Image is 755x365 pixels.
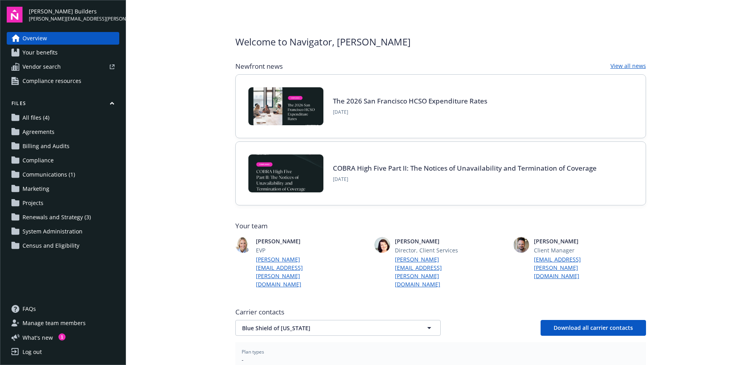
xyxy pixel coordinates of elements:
span: Vendor search [23,60,61,73]
a: COBRA High Five Part II: The Notices of Unavailability and Termination of Coverage [333,164,597,173]
img: navigator-logo.svg [7,7,23,23]
span: Agreements [23,126,54,138]
a: Vendor search [7,60,119,73]
span: Renewals and Strategy (3) [23,211,91,224]
span: System Administration [23,225,83,238]
span: All files (4) [23,111,49,124]
span: Compliance resources [23,75,81,87]
span: Newfront news [235,62,283,71]
button: Files [7,100,119,110]
button: What's new1 [7,333,66,342]
a: Projects [7,197,119,209]
span: [DATE] [333,176,597,183]
a: Your benefits [7,46,119,59]
a: Compliance [7,154,119,167]
span: Director, Client Services [395,246,472,254]
a: [PERSON_NAME][EMAIL_ADDRESS][PERSON_NAME][DOMAIN_NAME] [395,255,472,288]
img: photo [374,237,390,253]
span: [PERSON_NAME] [256,237,333,245]
span: [PERSON_NAME][EMAIL_ADDRESS][PERSON_NAME][DOMAIN_NAME] [29,15,119,23]
button: [PERSON_NAME] Builders[PERSON_NAME][EMAIL_ADDRESS][PERSON_NAME][DOMAIN_NAME] [29,7,119,23]
span: [DATE] [333,109,487,116]
a: [EMAIL_ADDRESS][PERSON_NAME][DOMAIN_NAME] [534,255,611,280]
span: EVP [256,246,333,254]
span: Client Manager [534,246,611,254]
a: Renewals and Strategy (3) [7,211,119,224]
a: Agreements [7,126,119,138]
a: The 2026 San Francisco HCSO Expenditure Rates [333,96,487,105]
span: - [242,356,640,364]
span: Your benefits [23,46,58,59]
span: Compliance [23,154,54,167]
a: FAQs [7,303,119,315]
img: photo [513,237,529,253]
div: Log out [23,346,42,358]
span: Marketing [23,182,49,195]
span: [PERSON_NAME] Builders [29,7,119,15]
img: BLOG+Card Image - Compliance - 2026 SF HCSO Expenditure Rates - 08-26-25.jpg [248,87,323,125]
span: Your team [235,221,646,231]
span: What ' s new [23,333,53,342]
a: Communications (1) [7,168,119,181]
a: Billing and Audits [7,140,119,152]
span: Manage team members [23,317,86,329]
button: Download all carrier contacts [541,320,646,336]
span: Download all carrier contacts [554,324,633,331]
span: [PERSON_NAME] [395,237,472,245]
span: Billing and Audits [23,140,69,152]
span: Blue Shield of [US_STATE] [242,324,406,332]
a: All files (4) [7,111,119,124]
a: System Administration [7,225,119,238]
img: photo [235,237,251,253]
span: Overview [23,32,47,45]
span: Census and Eligibility [23,239,79,252]
a: [PERSON_NAME][EMAIL_ADDRESS][PERSON_NAME][DOMAIN_NAME] [256,255,333,288]
a: Manage team members [7,317,119,329]
span: FAQs [23,303,36,315]
a: Overview [7,32,119,45]
span: [PERSON_NAME] [534,237,611,245]
a: Marketing [7,182,119,195]
a: Compliance resources [7,75,119,87]
span: Communications (1) [23,168,75,181]
span: Welcome to Navigator , [PERSON_NAME] [235,35,411,49]
a: View all news [610,62,646,71]
span: Plan types [242,348,640,356]
div: 1 [58,333,66,341]
img: BLOG-Card Image - Compliance - COBRA High Five Pt 2 - 08-21-25.jpg [248,154,323,192]
a: Census and Eligibility [7,239,119,252]
span: Projects [23,197,43,209]
span: Carrier contacts [235,307,646,317]
button: Blue Shield of [US_STATE] [235,320,441,336]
